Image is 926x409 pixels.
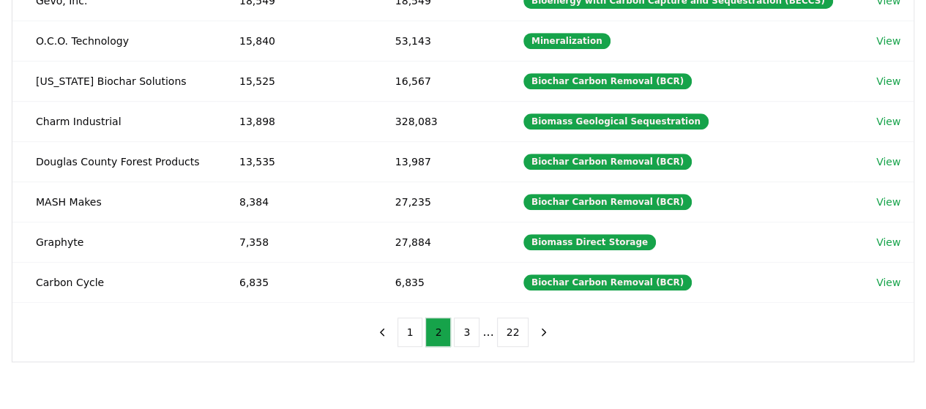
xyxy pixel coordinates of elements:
button: 22 [497,318,529,347]
td: 13,987 [372,141,500,181]
td: Douglas County Forest Products [12,141,216,181]
td: 15,525 [216,61,372,101]
div: Biochar Carbon Removal (BCR) [523,274,692,290]
td: Graphyte [12,222,216,262]
a: View [876,74,900,89]
a: View [876,154,900,169]
div: Biochar Carbon Removal (BCR) [523,194,692,210]
a: View [876,195,900,209]
button: 2 [425,318,451,347]
td: O.C.O. Technology [12,20,216,61]
td: 328,083 [372,101,500,141]
a: View [876,34,900,48]
a: View [876,114,900,129]
td: 8,384 [216,181,372,222]
div: Biochar Carbon Removal (BCR) [523,73,692,89]
a: View [876,275,900,290]
td: 6,835 [372,262,500,302]
td: 53,143 [372,20,500,61]
button: 1 [397,318,423,347]
div: Mineralization [523,33,611,49]
div: Biochar Carbon Removal (BCR) [523,154,692,170]
td: 27,235 [372,181,500,222]
td: 6,835 [216,262,372,302]
td: 7,358 [216,222,372,262]
td: MASH Makes [12,181,216,222]
button: 3 [454,318,479,347]
button: next page [531,318,556,347]
td: 15,840 [216,20,372,61]
button: previous page [370,318,395,347]
div: Biomass Geological Sequestration [523,113,709,130]
td: 13,535 [216,141,372,181]
td: 13,898 [216,101,372,141]
td: 27,884 [372,222,500,262]
td: [US_STATE] Biochar Solutions [12,61,216,101]
li: ... [482,323,493,341]
a: View [876,235,900,249]
td: Carbon Cycle [12,262,216,302]
td: Charm Industrial [12,101,216,141]
td: 16,567 [372,61,500,101]
div: Biomass Direct Storage [523,234,656,250]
